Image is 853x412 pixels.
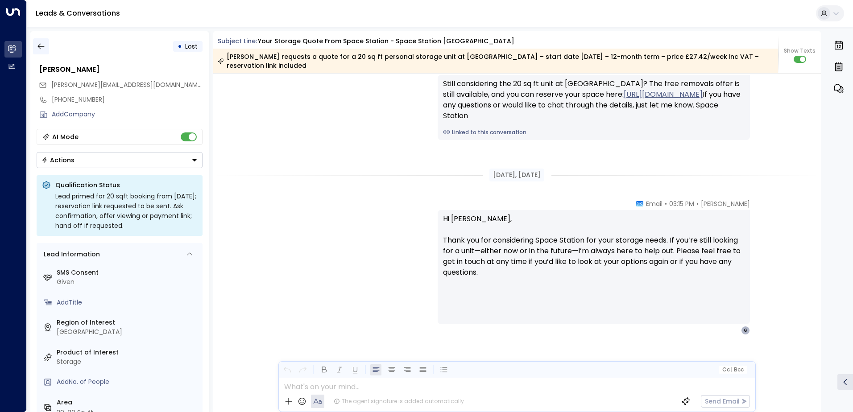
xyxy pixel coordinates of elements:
[754,199,771,217] img: profile-logo.png
[55,191,197,231] div: Lead primed for 20 sqft booking from [DATE]; reservation link requested to be sent. Ask confirmat...
[218,37,257,45] span: Subject Line:
[57,377,199,387] div: AddNo. of People
[41,250,100,259] div: Lead Information
[669,199,694,208] span: 03:15 PM
[51,80,203,89] span: [PERSON_NAME][EMAIL_ADDRESS][DOMAIN_NAME]
[218,52,773,70] div: [PERSON_NAME] requests a quote for a 20 sq ft personal storage unit at [GEOGRAPHIC_DATA] – start ...
[57,357,199,367] div: Storage
[57,327,199,337] div: [GEOGRAPHIC_DATA]
[443,214,745,288] p: Hi [PERSON_NAME], Thank you for considering Space Station for your storage needs. If you’re still...
[722,367,743,373] span: Cc Bcc
[443,78,745,121] div: Still considering the 20 sq ft unit at [GEOGRAPHIC_DATA]? The free removals offer is still availa...
[57,298,199,307] div: AddTitle
[624,89,703,100] a: [URL][DOMAIN_NAME]
[282,364,293,375] button: Undo
[665,199,667,208] span: •
[39,64,203,75] div: [PERSON_NAME]
[489,169,544,181] div: [DATE], [DATE]
[297,364,308,375] button: Redo
[52,132,79,141] div: AI Mode
[57,277,199,287] div: Given
[718,366,747,374] button: Cc|Bcc
[696,199,699,208] span: •
[41,156,75,164] div: Actions
[784,47,816,55] span: Show Texts
[701,199,750,208] span: [PERSON_NAME]
[52,110,203,119] div: AddCompany
[258,37,514,46] div: Your storage quote from Space Station - Space Station [GEOGRAPHIC_DATA]
[731,367,733,373] span: |
[443,128,745,136] a: Linked to this conversation
[185,42,198,51] span: Lost
[37,152,203,168] button: Actions
[57,268,199,277] label: SMS Consent
[36,8,120,18] a: Leads & Conversations
[57,398,199,407] label: Area
[646,199,663,208] span: Email
[741,326,750,335] div: G
[57,318,199,327] label: Region of Interest
[178,38,182,54] div: •
[37,152,203,168] div: Button group with a nested menu
[55,181,197,190] p: Qualification Status
[52,95,203,104] div: [PHONE_NUMBER]
[51,80,203,90] span: g.oggero@prp-co.uk
[57,348,199,357] label: Product of Interest
[334,397,464,405] div: The agent signature is added automatically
